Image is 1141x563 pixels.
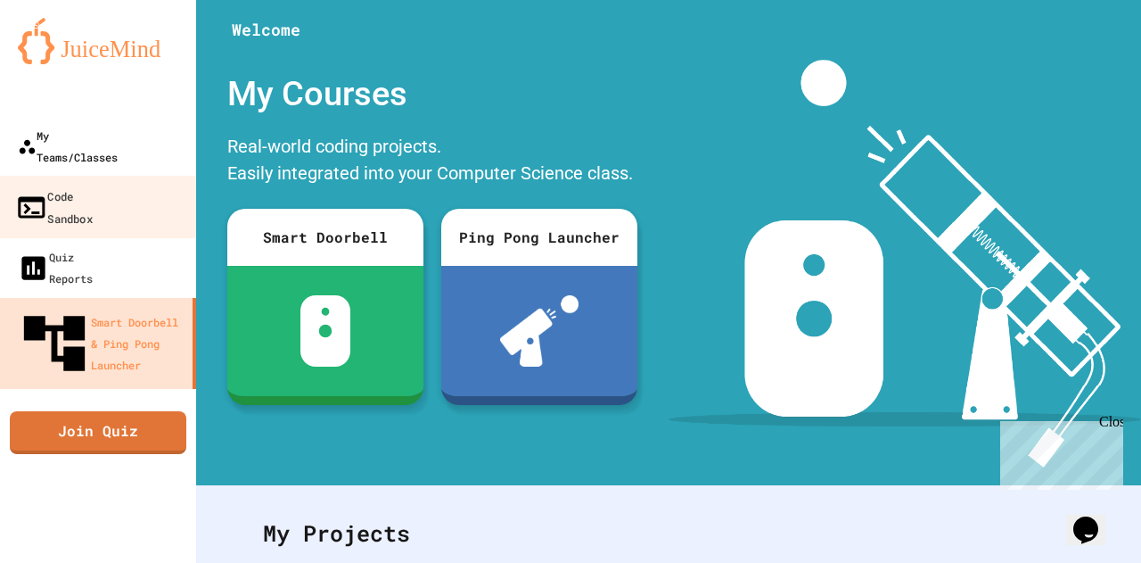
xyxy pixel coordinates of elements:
div: Ping Pong Launcher [441,209,637,266]
div: Smart Doorbell & Ping Pong Launcher [18,307,185,380]
img: logo-orange.svg [18,18,178,64]
iframe: chat widget [993,414,1123,490]
div: Smart Doorbell [227,209,423,266]
div: My Courses [218,60,646,128]
img: ppl-with-ball.png [500,295,579,367]
div: Quiz Reports [18,246,93,289]
a: Join Quiz [10,411,186,454]
img: sdb-white.svg [300,295,351,367]
div: Chat with us now!Close [7,7,123,113]
div: Real-world coding projects. Easily integrated into your Computer Science class. [218,128,646,195]
img: banner-image-my-projects.png [669,60,1141,468]
iframe: chat widget [1066,492,1123,545]
div: Code Sandbox [15,185,93,228]
div: My Teams/Classes [18,125,118,168]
